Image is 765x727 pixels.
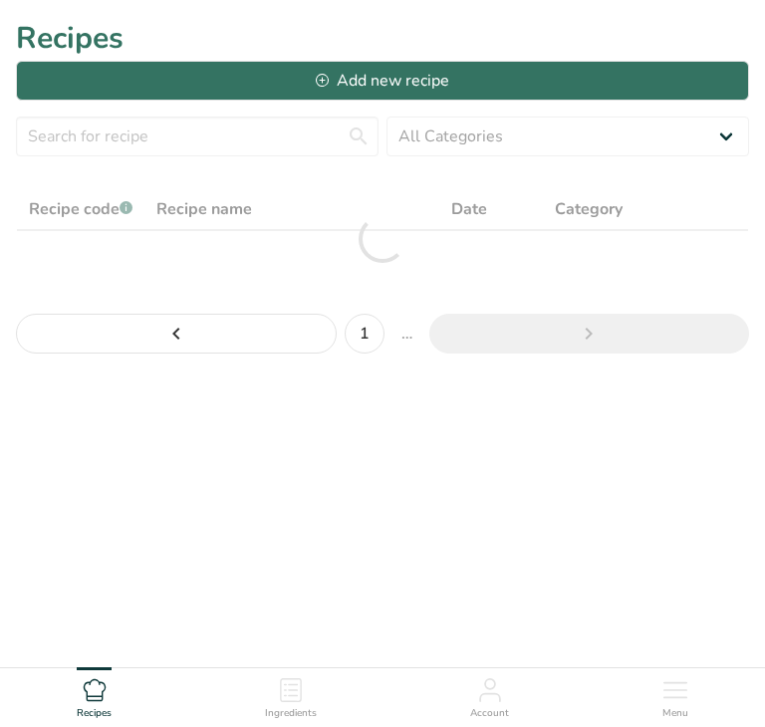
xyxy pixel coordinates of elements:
[265,668,317,722] a: Ingredients
[265,706,317,721] span: Ingredients
[16,16,749,61] h1: Recipes
[16,314,337,354] a: Previous page
[16,61,749,101] button: Add new recipe
[77,706,112,721] span: Recipes
[316,69,449,93] div: Add new recipe
[470,706,509,721] span: Account
[16,117,379,156] input: Search for recipe
[345,314,384,354] a: Page 1.
[429,314,750,354] a: Next page
[470,668,509,722] a: Account
[662,706,688,721] span: Menu
[77,668,112,722] a: Recipes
